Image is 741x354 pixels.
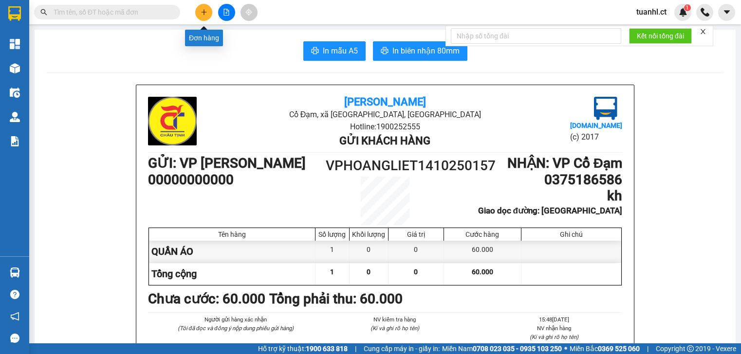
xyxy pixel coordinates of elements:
[10,312,19,321] span: notification
[350,241,389,263] div: 0
[326,155,445,177] h1: VPHOANGLIET1410250157
[701,8,709,17] img: phone-icon
[151,268,197,280] span: Tổng cộng
[442,343,562,354] span: Miền Nam
[629,6,674,18] span: tuanhl.ct
[355,343,356,354] span: |
[473,345,562,353] strong: 0708 023 035 - 0935 103 250
[524,230,619,238] div: Ghi chú
[530,334,578,340] i: (Kí và ghi rõ họ tên)
[227,121,543,133] li: Hotline: 1900252555
[594,97,617,120] img: logo.jpg
[245,9,252,16] span: aim
[352,230,386,238] div: Khối lượng
[507,155,622,171] b: NHẬN : VP Cổ Đạm
[364,343,440,354] span: Cung cấp máy in - giấy in:
[564,347,567,351] span: ⚪️
[167,315,303,324] li: Người gửi hàng xác nhận
[391,230,441,238] div: Giá trị
[149,241,315,263] div: QUẦN ÁO
[373,41,467,61] button: printerIn biên nhận 80mm
[10,334,19,343] span: message
[570,131,622,143] li: (c) 2017
[10,88,20,98] img: warehouse-icon
[339,135,430,147] b: Gửi khách hàng
[389,241,444,263] div: 0
[40,9,47,16] span: search
[445,188,622,204] h1: kh
[148,97,197,145] img: logo.jpg
[344,96,426,108] b: [PERSON_NAME]
[330,268,334,276] span: 1
[629,28,692,44] button: Kết nối tổng đài
[685,4,689,11] span: 1
[269,291,403,307] b: Tổng phải thu: 60.000
[647,343,648,354] span: |
[486,324,622,333] li: NV nhận hàng
[472,268,493,276] span: 60.000
[722,8,731,17] span: caret-down
[201,9,207,16] span: plus
[445,172,622,188] h1: 0375186586
[303,41,366,61] button: printerIn mẫu A5
[151,230,313,238] div: Tên hàng
[486,315,622,324] li: 15:48[DATE]
[451,28,621,44] input: Nhập số tổng đài
[327,315,463,324] li: NV kiểm tra hàng
[218,4,235,21] button: file-add
[148,155,306,171] b: GỬI : VP [PERSON_NAME]
[10,39,20,49] img: dashboard-icon
[148,172,326,188] h1: 00000000000
[381,47,389,56] span: printer
[478,206,622,215] b: Giao dọc đường: [GEOGRAPHIC_DATA]
[241,4,258,21] button: aim
[718,4,735,21] button: caret-down
[700,28,706,35] span: close
[637,31,684,41] span: Kết nối tổng đài
[444,241,521,263] div: 60.000
[10,290,19,299] span: question-circle
[367,268,370,276] span: 0
[223,9,230,16] span: file-add
[10,267,20,278] img: warehouse-icon
[684,4,691,11] sup: 1
[570,343,640,354] span: Miền Bắc
[311,47,319,56] span: printer
[178,325,294,332] i: (Tôi đã đọc và đồng ý nộp dung phiếu gửi hàng)
[315,241,350,263] div: 1
[687,345,694,352] span: copyright
[54,7,168,18] input: Tìm tên, số ĐT hoặc mã đơn
[370,325,419,332] i: (Kí và ghi rõ họ tên)
[318,230,347,238] div: Số lượng
[679,8,687,17] img: icon-new-feature
[227,108,543,121] li: Cổ Đạm, xã [GEOGRAPHIC_DATA], [GEOGRAPHIC_DATA]
[8,6,21,21] img: logo-vxr
[570,122,622,129] b: [DOMAIN_NAME]
[10,136,20,146] img: solution-icon
[10,63,20,73] img: warehouse-icon
[323,45,358,57] span: In mẫu A5
[195,4,212,21] button: plus
[598,345,640,353] strong: 0369 525 060
[446,230,519,238] div: Cước hàng
[10,112,20,122] img: warehouse-icon
[148,291,265,307] b: Chưa cước : 60.000
[258,343,348,354] span: Hỗ trợ kỹ thuật:
[392,45,460,57] span: In biên nhận 80mm
[414,268,418,276] span: 0
[306,345,348,353] strong: 1900 633 818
